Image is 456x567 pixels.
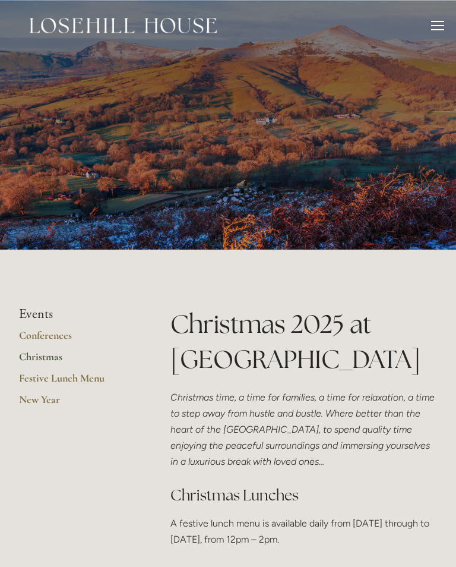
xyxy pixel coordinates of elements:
a: New Year [19,393,132,414]
p: A festive lunch menu is available daily from [DATE] through to [DATE], from 12pm – 2pm. [170,515,437,547]
h2: Christmas Lunches [170,485,437,506]
li: Events [19,307,132,322]
h1: Christmas 2025 at [GEOGRAPHIC_DATA] [170,307,437,377]
a: Conferences [19,329,132,350]
a: Christmas [19,350,132,371]
a: Festive Lunch Menu [19,371,132,393]
img: Losehill House [30,18,217,33]
em: Christmas time, a time for families, a time for relaxation, a time to step away from hustle and b... [170,392,437,468]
